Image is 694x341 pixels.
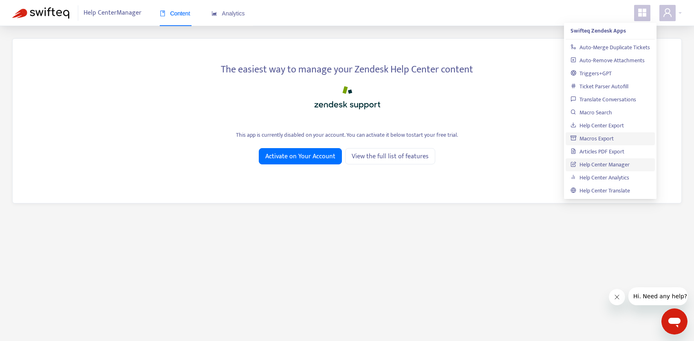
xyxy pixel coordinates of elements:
[345,148,435,164] a: View the full list of features
[571,82,628,91] a: Ticket Parser Autofill
[571,69,612,78] a: Triggers+GPT
[571,95,636,104] a: Translate Conversations
[259,148,342,164] button: Activate on Your Account
[571,121,624,130] a: Help Center Export
[571,160,630,169] a: Help Center Manager
[571,173,629,182] a: Help Center Analytics
[609,289,625,305] iframe: Close message
[160,10,190,17] span: Content
[628,287,687,305] iframe: Message from company
[160,11,165,16] span: book
[571,56,645,65] a: Auto-Remove Attachments
[25,59,669,77] div: The easiest way to manage your Zendesk Help Center content
[352,151,429,162] span: View the full list of features
[571,147,624,156] a: Articles PDF Export
[12,7,69,19] img: Swifteq
[637,8,647,17] span: appstore
[661,308,687,334] iframe: Button to launch messaging window
[306,83,388,112] img: zendesk_support_logo.png
[571,26,626,35] strong: Swifteq Zendesk Apps
[663,8,672,17] span: user
[265,151,335,162] span: Activate on Your Account
[571,108,612,117] a: Macro Search
[571,186,630,195] a: Help Center Translate
[212,10,245,17] span: Analytics
[84,5,141,21] span: Help Center Manager
[25,131,669,139] div: This app is currently disabled on your account. You can activate it below to start your free trial .
[212,11,217,16] span: area-chart
[571,134,614,143] a: Macros Export
[571,43,650,52] a: Auto-Merge Duplicate Tickets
